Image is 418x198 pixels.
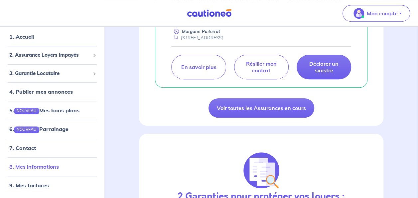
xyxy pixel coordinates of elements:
[9,107,79,114] a: 5.NOUVEAUMes bons plans
[9,126,69,133] a: 6.NOUVEAUParrainage
[9,70,90,77] span: 3. Garantie Locataire
[343,5,410,22] button: illu_account_valid_menu.svgMon compte
[367,9,398,17] p: Mon compte
[182,28,220,35] p: Morgann Puiferrat
[9,52,90,59] span: 2. Assurance Loyers Impayés
[9,89,73,95] a: 4. Publier mes annonces
[234,55,289,79] a: Résilier mon contrat
[209,98,314,118] a: Voir toutes les Assurances en cours
[3,104,102,117] div: 5.NOUVEAUMes bons plans
[3,49,102,62] div: 2. Assurance Loyers Impayés
[305,60,343,74] p: Déclarer un sinistre
[171,55,226,79] a: En savoir plus
[297,55,351,79] a: Déclarer un sinistre
[3,160,102,173] div: 8. Mes informations
[181,64,216,70] p: En savoir plus
[242,60,280,74] p: Résilier mon contrat
[9,182,49,189] a: 9. Mes factures
[3,30,102,44] div: 1. Accueil
[171,35,223,41] div: [STREET_ADDRESS]
[3,85,102,99] div: 4. Publier mes annonces
[9,163,59,170] a: 8. Mes informations
[353,8,364,19] img: illu_account_valid_menu.svg
[3,123,102,136] div: 6.NOUVEAUParrainage
[3,67,102,80] div: 3. Garantie Locataire
[3,179,102,192] div: 9. Mes factures
[3,141,102,155] div: 7. Contact
[9,145,36,151] a: 7. Contact
[9,34,34,40] a: 1. Accueil
[184,9,234,17] img: Cautioneo
[243,152,279,188] img: justif-loupe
